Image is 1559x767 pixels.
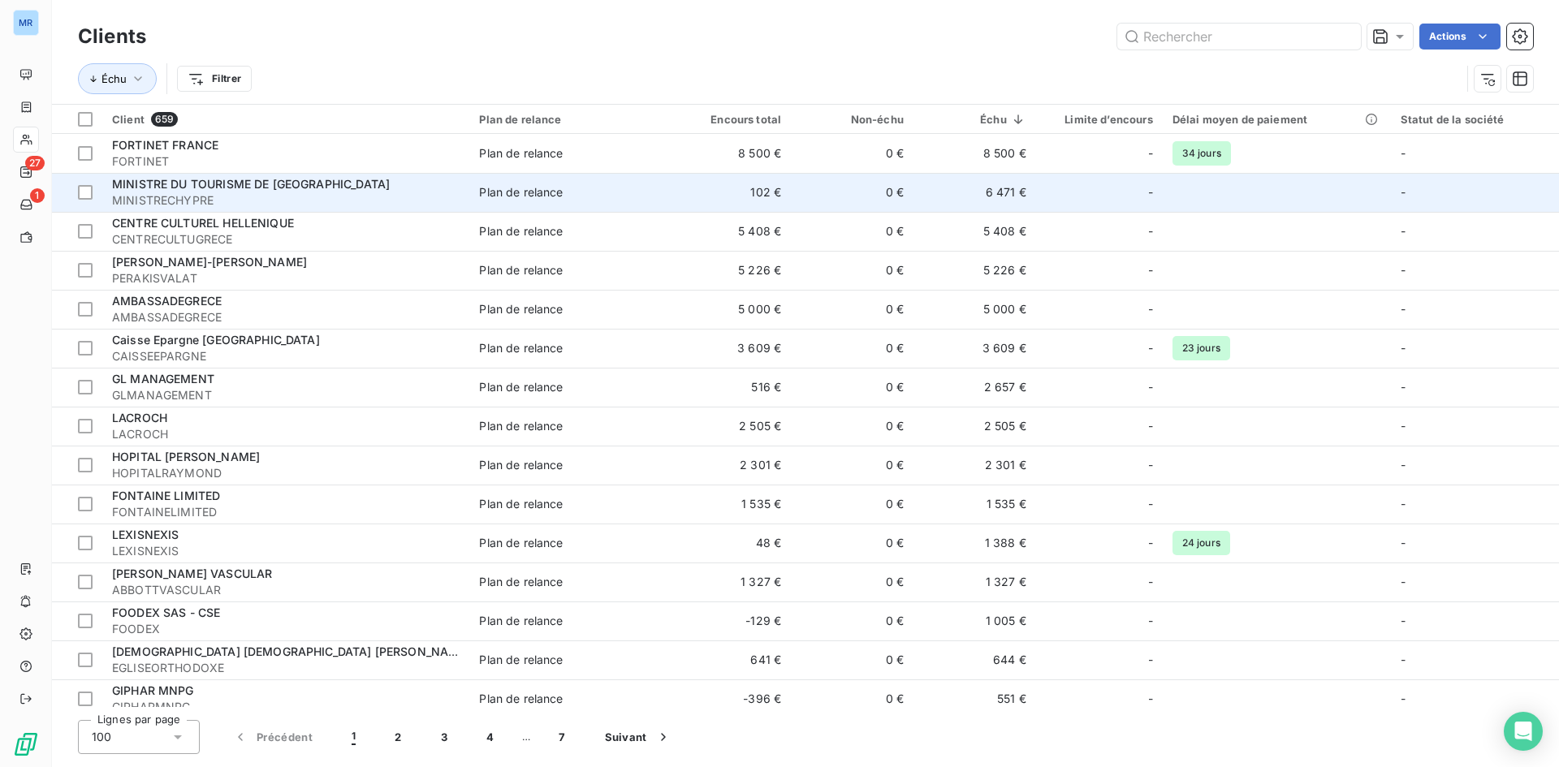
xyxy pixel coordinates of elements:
span: LEXISNEXIS [112,543,460,559]
td: 2 505 € [668,407,791,446]
span: - [1148,301,1153,317]
td: 0 € [791,212,913,251]
span: [PERSON_NAME] VASCULAR [112,567,272,580]
span: - [1148,457,1153,473]
span: - [1148,496,1153,512]
span: - [1401,692,1406,705]
button: 2 [375,720,421,754]
td: 0 € [791,679,913,718]
span: Caisse Epargne [GEOGRAPHIC_DATA] [112,333,320,347]
div: Plan de relance [479,379,563,395]
td: 3 609 € [668,329,791,368]
td: 5 226 € [668,251,791,290]
span: - [1148,262,1153,278]
span: MINISTRECHYPRE [112,192,460,209]
td: 551 € [913,679,1036,718]
span: - [1148,535,1153,551]
span: - [1148,223,1153,239]
span: FONTAINELIMITED [112,504,460,520]
div: Plan de relance [479,496,563,512]
div: Plan de relance [479,145,563,162]
span: AMBASSADEGRECE [112,309,460,325]
td: 0 € [791,601,913,640]
span: - [1148,691,1153,707]
td: 102 € [668,173,791,212]
span: … [513,724,539,750]
div: Plan de relance [479,535,563,551]
span: - [1148,145,1153,162]
h3: Clients [78,22,146,51]
div: Plan de relance [479,691,563,707]
span: [PERSON_NAME]-[PERSON_NAME] [112,255,307,269]
span: - [1401,419,1406,433]
td: 8 500 € [668,134,791,173]
span: - [1148,652,1153,668]
span: 23 jours [1172,336,1230,360]
td: 0 € [791,329,913,368]
span: GLMANAGEMENT [112,387,460,403]
td: 5 226 € [913,251,1036,290]
td: 48 € [668,524,791,562]
td: 1 535 € [668,485,791,524]
span: FORTINET FRANCE [112,138,218,152]
td: 2 657 € [913,368,1036,407]
td: 1 327 € [668,562,791,601]
div: Plan de relance [479,574,563,590]
div: Open Intercom Messenger [1504,712,1543,751]
td: 644 € [913,640,1036,679]
span: ABBOTTVASCULAR [112,582,460,598]
td: 5 000 € [668,290,791,329]
span: HOPITALRAYMOND [112,465,460,481]
span: 27 [25,156,45,170]
span: CAISSEEPARGNE [112,348,460,364]
span: - [1148,574,1153,590]
span: 24 jours [1172,531,1230,555]
span: GIPHAR MNPG [112,683,194,697]
span: FOODEX SAS - CSE [112,605,220,619]
div: MR [13,10,39,36]
div: Plan de relance [479,262,563,278]
div: Statut de la société [1401,113,1549,126]
span: - [1401,497,1406,511]
td: 8 500 € [913,134,1036,173]
span: - [1401,224,1406,238]
span: FOODEX [112,621,460,637]
button: 1 [332,720,375,754]
div: Limite d’encours [1046,113,1153,126]
span: LEXISNEXIS [112,528,179,541]
span: - [1401,185,1406,199]
div: Plan de relance [479,418,563,434]
td: 2 301 € [913,446,1036,485]
span: 1 [30,188,45,203]
span: - [1401,458,1406,472]
span: Échu [101,72,127,85]
span: - [1401,263,1406,277]
span: LACROCH [112,411,167,424]
td: 516 € [668,368,791,407]
td: -129 € [668,601,791,640]
td: 0 € [791,562,913,601]
div: Encours total [678,113,781,126]
div: Plan de relance [479,340,563,356]
button: Filtrer [177,66,252,92]
span: - [1401,536,1406,549]
button: 4 [467,720,513,754]
div: Plan de relance [479,113,659,126]
td: 1 005 € [913,601,1036,640]
td: 5 000 € [913,290,1036,329]
td: 0 € [791,134,913,173]
input: Rechercher [1117,24,1361,50]
span: 34 jours [1172,141,1231,166]
td: 5 408 € [913,212,1036,251]
span: - [1401,575,1406,588]
button: Actions [1419,24,1501,50]
span: 1 [352,729,356,745]
span: 659 [151,112,178,127]
span: CENTRE CULTUREL HELLENIQUE [112,216,294,230]
button: 7 [539,720,585,754]
span: - [1401,302,1406,316]
td: -396 € [668,679,791,718]
span: HOPITAL [PERSON_NAME] [112,450,260,463]
span: - [1148,418,1153,434]
button: Suivant [585,720,691,754]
